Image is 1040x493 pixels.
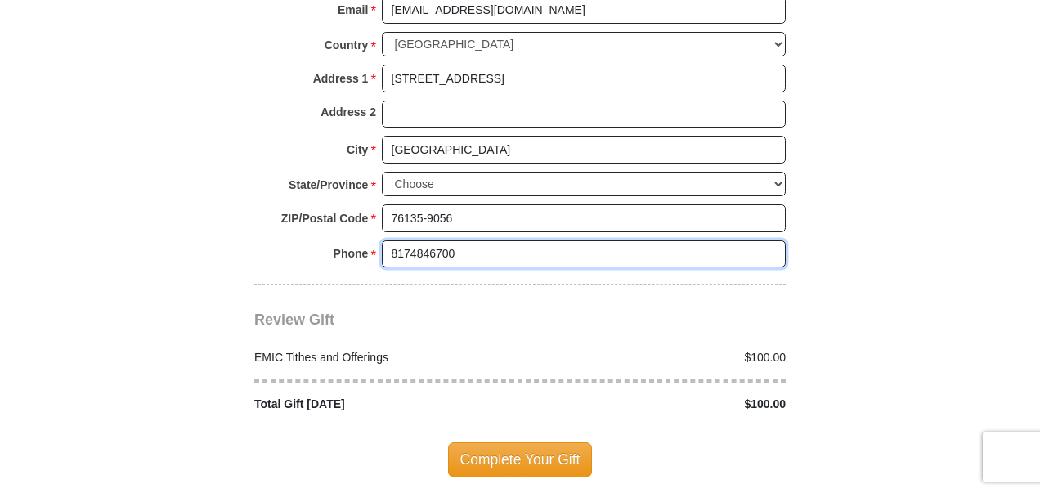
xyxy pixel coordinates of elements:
strong: Phone [334,242,369,265]
div: EMIC Tithes and Offerings [246,349,521,366]
span: Complete Your Gift [448,442,593,477]
div: $100.00 [520,349,795,366]
strong: Address 2 [321,101,376,123]
div: $100.00 [520,396,795,413]
strong: City [347,138,368,161]
span: Review Gift [254,311,334,328]
div: Total Gift [DATE] [246,396,521,413]
strong: ZIP/Postal Code [281,207,369,230]
strong: Address 1 [313,67,369,90]
strong: State/Province [289,173,368,196]
strong: Country [325,34,369,56]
